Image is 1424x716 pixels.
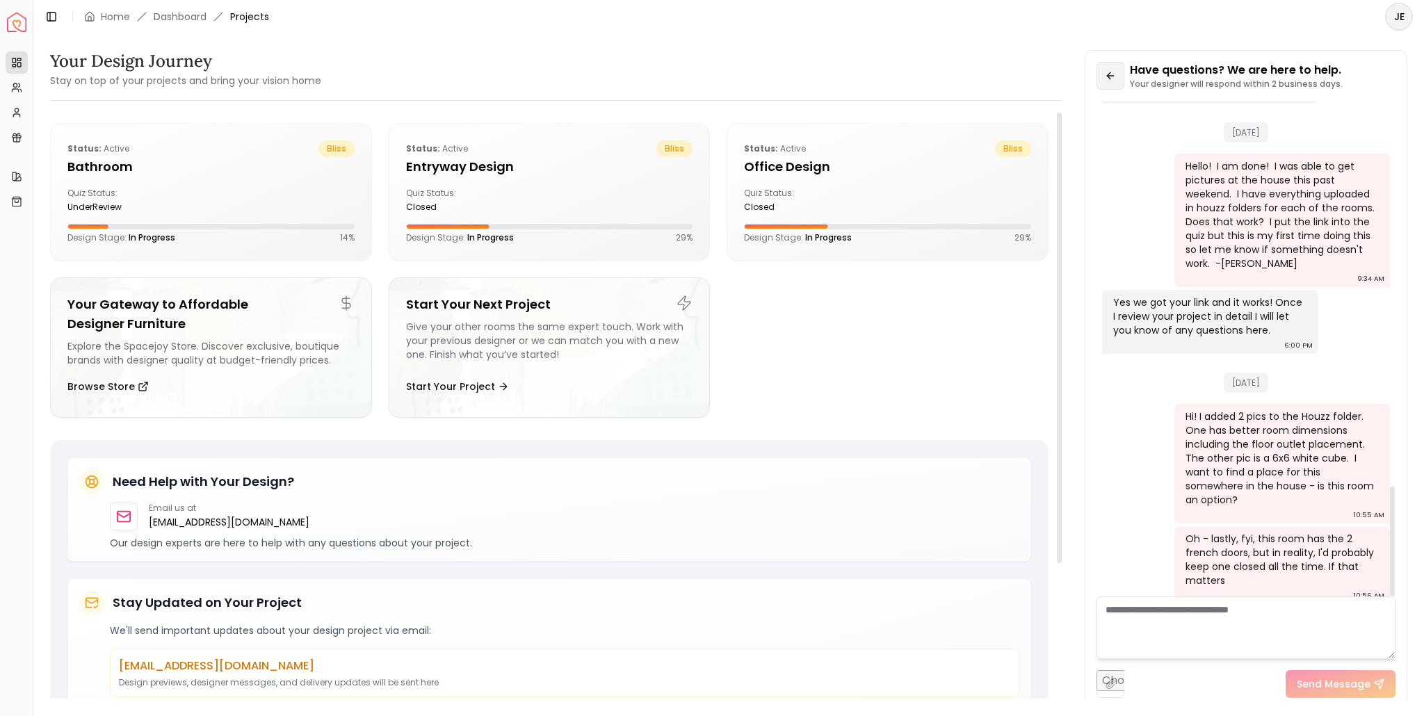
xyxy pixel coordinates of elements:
h5: Bathroom [67,157,355,177]
h5: Your Gateway to Affordable Designer Furniture [67,295,355,334]
button: JE [1385,3,1413,31]
h5: Office design [744,157,1031,177]
p: active [406,140,468,157]
p: Design Stage: [744,232,852,243]
small: Stay on top of your projects and bring your vision home [50,74,321,88]
nav: breadcrumb [84,10,269,24]
div: 10:56 AM [1354,589,1384,603]
span: [DATE] [1224,122,1268,143]
p: 14 % [340,232,355,243]
div: Quiz Status: [406,188,544,213]
div: 6:00 PM [1284,339,1313,352]
a: Spacejoy [7,13,26,32]
span: In Progress [805,231,852,243]
button: Start Your Project [406,373,509,400]
b: Status: [67,143,102,154]
div: Hello! I am done! I was able to get pictures at the house this past weekend. I have everything up... [1186,159,1377,270]
p: We'll send important updates about your design project via email: [110,624,1019,637]
h5: Start Your Next Project [406,295,693,314]
div: Hi! I added 2 pics to the Houzz folder. One has better room dimensions including the floor outlet... [1186,409,1377,507]
p: Design Stage: [67,232,175,243]
span: [DATE] [1224,373,1268,393]
button: Browse Store [67,373,149,400]
a: Home [101,10,130,24]
a: [EMAIL_ADDRESS][DOMAIN_NAME] [149,514,309,530]
h3: Your Design Journey [50,50,321,72]
p: Design previews, designer messages, and delivery updates will be sent here [119,677,1010,688]
p: Your designer will respond within 2 business days. [1130,79,1343,90]
span: In Progress [467,231,514,243]
a: Dashboard [154,10,207,24]
p: active [744,140,806,157]
p: 29 % [1014,232,1031,243]
h5: Need Help with Your Design? [113,472,294,491]
h5: Stay Updated on Your Project [113,593,302,612]
div: Quiz Status: [67,188,205,213]
div: Give your other rooms the same expert touch. Work with your previous designer or we can match you... [406,320,693,367]
b: Status: [744,143,778,154]
b: Status: [406,143,440,154]
h5: entryway design [406,157,693,177]
div: Quiz Status: [744,188,882,213]
p: Email us at [149,503,309,514]
img: Spacejoy Logo [7,13,26,32]
span: In Progress [129,231,175,243]
span: bliss [995,140,1031,157]
p: Have questions? We are here to help. [1130,62,1343,79]
div: closed [744,202,882,213]
p: Our design experts are here to help with any questions about your project. [110,536,1019,550]
p: active [67,140,129,157]
p: [EMAIL_ADDRESS][DOMAIN_NAME] [119,658,1010,674]
span: bliss [656,140,693,157]
span: bliss [318,140,355,157]
div: 9:34 AM [1357,272,1384,286]
div: Oh - lastly, fyi, this room has the 2 french doors, but in reality, I'd probably keep one closed ... [1186,532,1377,587]
div: closed [406,202,544,213]
a: Start Your Next ProjectGive your other rooms the same expert touch. Work with your previous desig... [389,277,711,418]
p: 29 % [676,232,693,243]
div: Explore the Spacejoy Store. Discover exclusive, boutique brands with designer quality at budget-f... [67,339,355,367]
span: JE [1386,4,1411,29]
span: Projects [230,10,269,24]
div: 10:55 AM [1354,508,1384,522]
p: Design Stage: [406,232,514,243]
div: Yes we got your link and it works! Once I review your project in detail I will let you know of an... [1113,295,1304,337]
a: Your Gateway to Affordable Designer FurnitureExplore the Spacejoy Store. Discover exclusive, bout... [50,277,372,418]
div: underReview [67,202,205,213]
